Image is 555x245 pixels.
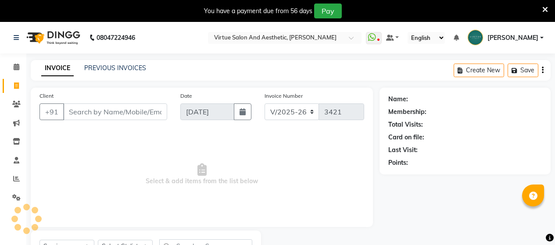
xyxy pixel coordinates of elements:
div: You have a payment due from 56 days [204,7,312,16]
div: Membership: [388,107,426,117]
div: Points: [388,158,408,167]
span: [PERSON_NAME] [487,33,538,43]
label: Client [39,92,54,100]
img: Bharath [468,30,483,45]
label: Invoice Number [265,92,303,100]
a: INVOICE [41,60,74,76]
button: Pay [314,4,342,18]
img: logo [22,25,82,50]
b: 08047224946 [97,25,135,50]
input: Search by Name/Mobile/Email/Code [63,103,167,120]
span: Select & add items from the list below [39,131,364,218]
button: Save [508,64,538,77]
div: Total Visits: [388,120,423,129]
div: Name: [388,95,408,104]
div: Last Visit: [388,146,418,155]
div: Card on file: [388,133,424,142]
button: Create New [454,64,504,77]
label: Date [180,92,192,100]
a: PREVIOUS INVOICES [84,64,146,72]
button: +91 [39,103,64,120]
